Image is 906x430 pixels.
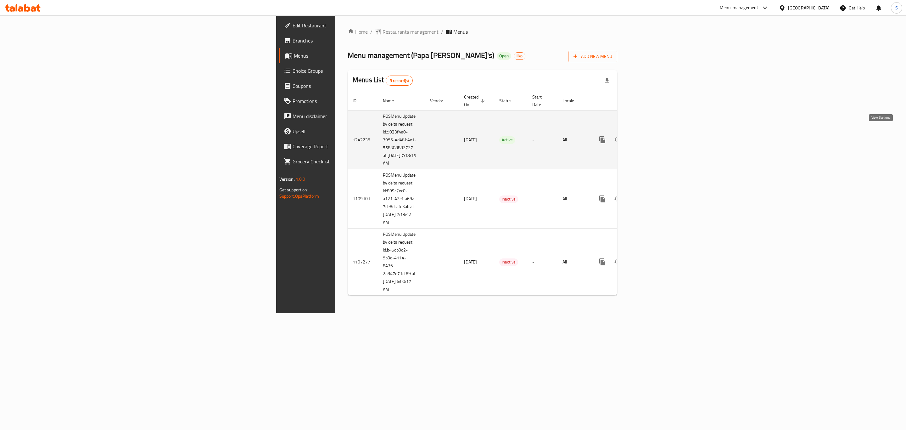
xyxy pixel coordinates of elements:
[497,52,511,60] div: Open
[293,112,422,120] span: Menu disclaimer
[293,158,422,165] span: Grocery Checklist
[499,136,515,144] span: Active
[557,229,590,296] td: All
[600,73,615,88] div: Export file
[294,52,422,59] span: Menus
[279,48,428,63] a: Menus
[279,186,308,194] span: Get support on:
[279,18,428,33] a: Edit Restaurant
[383,97,402,105] span: Name
[562,97,582,105] span: Locale
[895,4,898,11] span: S
[573,53,612,60] span: Add New Menu
[293,67,422,75] span: Choice Groups
[279,109,428,124] a: Menu disclaimer
[386,76,413,86] div: Total records count
[610,254,625,269] button: Change Status
[279,192,319,200] a: Support.OpsPlatform
[279,124,428,139] a: Upsell
[293,82,422,90] span: Coupons
[720,4,758,12] div: Menu-management
[568,51,617,62] button: Add New Menu
[279,78,428,93] a: Coupons
[464,258,477,266] span: [DATE]
[499,195,518,203] span: Inactive
[279,93,428,109] a: Promotions
[279,154,428,169] a: Grocery Checklist
[499,136,515,144] div: Active
[557,110,590,169] td: All
[595,254,610,269] button: more
[464,136,477,144] span: [DATE]
[610,191,625,207] button: Change Status
[499,258,518,266] span: Inactive
[353,75,413,86] h2: Menus List
[464,195,477,203] span: [DATE]
[430,97,451,105] span: Vendor
[293,97,422,105] span: Promotions
[293,127,422,135] span: Upsell
[348,91,660,296] table: enhanced table
[527,169,557,229] td: -
[590,91,660,110] th: Actions
[514,53,525,59] span: iiko
[532,93,550,108] span: Start Date
[279,63,428,78] a: Choice Groups
[595,191,610,207] button: more
[595,132,610,147] button: more
[499,97,520,105] span: Status
[293,37,422,44] span: Branches
[557,169,590,229] td: All
[527,229,557,296] td: -
[441,28,443,36] li: /
[296,175,305,183] span: 1.0.0
[279,175,295,183] span: Version:
[453,28,468,36] span: Menus
[279,139,428,154] a: Coverage Report
[386,78,413,84] span: 3 record(s)
[293,22,422,29] span: Edit Restaurant
[788,4,830,11] div: [GEOGRAPHIC_DATA]
[279,33,428,48] a: Branches
[293,143,422,150] span: Coverage Report
[497,53,511,59] span: Open
[348,28,617,36] nav: breadcrumb
[464,93,487,108] span: Created On
[353,97,365,105] span: ID
[610,132,625,147] button: Change Status
[527,110,557,169] td: -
